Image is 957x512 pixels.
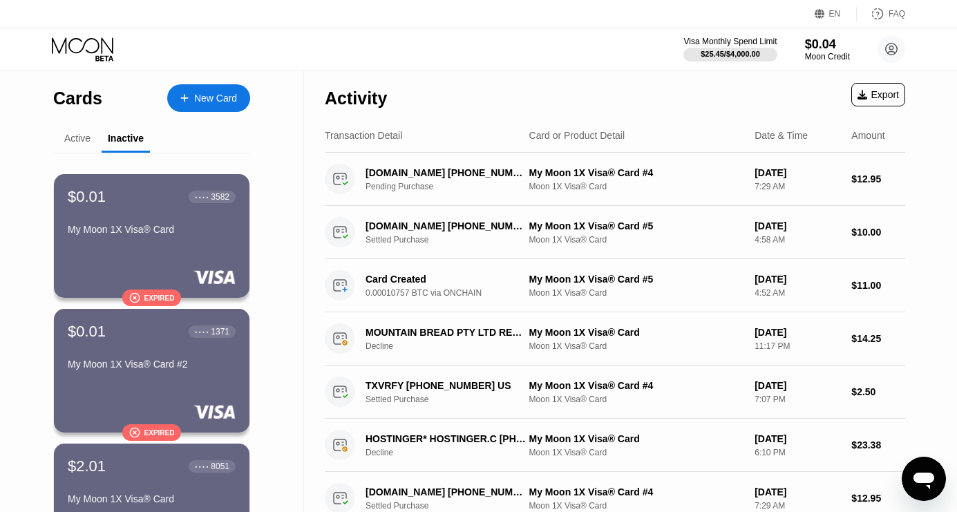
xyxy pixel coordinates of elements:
div: $11.00 [851,280,905,291]
div: Moon 1X Visa® Card [529,235,744,245]
div: New Card [167,84,250,112]
div: My Moon 1X Visa® Card [529,327,744,338]
div: 7:29 AM [755,182,840,191]
div: Pending Purchase [366,182,540,191]
div: Settled Purchase [366,395,540,404]
div: Inactive [108,133,144,144]
div: 8051 [211,462,229,471]
div: MOUNTAIN BREAD PTY LTD RESERVOIR AU [366,327,527,338]
div: $2.50 [851,386,905,397]
div: Settled Purchase [366,235,540,245]
div: [DOMAIN_NAME] [PHONE_NUMBER] USPending PurchaseMy Moon 1X Visa® Card #4Moon 1X Visa® Card[DATE]7:... [325,153,905,206]
div: Settled Purchase [366,501,540,511]
div: My Moon 1X Visa® Card #5 [529,274,744,285]
div: $23.38 [851,439,905,451]
div: $12.95 [851,493,905,504]
div: [DATE] [755,380,840,391]
div: $0.01● ● ● ●3582My Moon 1X Visa® CardExpired [54,174,249,298]
div: 1371 [211,327,229,336]
div: My Moon 1X Visa® Card [68,493,236,504]
div: Decline [366,448,540,457]
div: ● ● ● ● [195,464,209,468]
div: Card Created0.00010757 BTC via ONCHAINMy Moon 1X Visa® Card #5Moon 1X Visa® Card[DATE]4:52 AM$11.00 [325,259,905,312]
div: [DOMAIN_NAME] [PHONE_NUMBER] US [366,167,527,178]
div: MOUNTAIN BREAD PTY LTD RESERVOIR AUDeclineMy Moon 1X Visa® CardMoon 1X Visa® Card[DATE]11:17 PM$1... [325,312,905,366]
div:  [129,427,140,439]
div: Active [64,133,91,144]
div: Moon 1X Visa® Card [529,501,744,511]
div: [DATE] [755,220,840,231]
div: $10.00 [851,227,905,238]
div: Moon 1X Visa® Card [529,182,744,191]
div: $0.04 [805,37,850,52]
div: Decline [366,341,540,351]
div: Amount [851,130,884,141]
div: Expired [144,294,175,302]
div: Transaction Detail [325,130,402,141]
div: [DOMAIN_NAME] [PHONE_NUMBER] AUSettled PurchaseMy Moon 1X Visa® Card #5Moon 1X Visa® Card[DATE]4:... [325,206,905,259]
div: ● ● ● ● [195,195,209,199]
div: $14.25 [851,333,905,344]
div: $0.01 [68,188,106,206]
div: $0.04Moon Credit [805,37,850,61]
div: HOSTINGER* HOSTINGER.C [PHONE_NUMBER] CY [366,433,527,444]
div: 11:17 PM [755,341,840,351]
div: Moon 1X Visa® Card [529,288,744,298]
div: My Moon 1X Visa® Card [68,224,236,235]
div: $0.01 [68,323,106,341]
div: $2.01 [68,457,106,475]
div: FAQ [857,7,905,21]
div: ● ● ● ● [195,330,209,334]
div: Cards [53,88,102,108]
div: HOSTINGER* HOSTINGER.C [PHONE_NUMBER] CYDeclineMy Moon 1X Visa® CardMoon 1X Visa® Card[DATE]6:10 ... [325,419,905,472]
div: My Moon 1X Visa® Card #4 [529,486,744,497]
div: New Card [194,93,237,104]
div: [DATE] [755,327,840,338]
div: Moon 1X Visa® Card [529,341,744,351]
div: My Moon 1X Visa® Card #4 [529,380,744,391]
div: 4:58 AM [755,235,840,245]
div: Card Created [366,274,527,285]
div: Expired [144,429,175,437]
div:  [129,292,140,304]
div: [DATE] [755,167,840,178]
div: [DATE] [755,274,840,285]
div: My Moon 1X Visa® Card #4 [529,167,744,178]
div: My Moon 1X Visa® Card #2 [68,359,236,370]
div: Moon 1X Visa® Card [529,448,744,457]
div: Export [851,83,905,106]
div: $0.01● ● ● ●1371My Moon 1X Visa® Card #2Expired [54,309,249,433]
div: $12.95 [851,173,905,184]
div: 0.00010757 BTC via ONCHAIN [366,288,540,298]
div: EN [815,7,857,21]
div: 3582 [211,192,229,202]
div: EN [829,9,841,19]
div: My Moon 1X Visa® Card [529,433,744,444]
div: [DATE] [755,433,840,444]
div: [DATE] [755,486,840,497]
div: Date & Time [755,130,808,141]
div: FAQ [889,9,905,19]
div: Card or Product Detail [529,130,625,141]
div: Export [857,89,899,100]
div: 7:07 PM [755,395,840,404]
div: Moon 1X Visa® Card [529,395,744,404]
div: [DOMAIN_NAME] [PHONE_NUMBER] AU [366,220,527,231]
div: 7:29 AM [755,501,840,511]
div: My Moon 1X Visa® Card #5 [529,220,744,231]
div: Activity [325,88,387,108]
div: 6:10 PM [755,448,840,457]
div: TXVRFY [PHONE_NUMBER] US [366,380,527,391]
div: $25.45 / $4,000.00 [701,50,760,58]
iframe: Button to launch messaging window [902,457,946,501]
div: TXVRFY [PHONE_NUMBER] USSettled PurchaseMy Moon 1X Visa® Card #4Moon 1X Visa® Card[DATE]7:07 PM$2.50 [325,366,905,419]
div: Visa Monthly Spend Limit$25.45/$4,000.00 [683,37,777,61]
div: Moon Credit [805,52,850,61]
div: 4:52 AM [755,288,840,298]
div: [DOMAIN_NAME] [PHONE_NUMBER] US [366,486,527,497]
div: Visa Monthly Spend Limit [683,37,777,46]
